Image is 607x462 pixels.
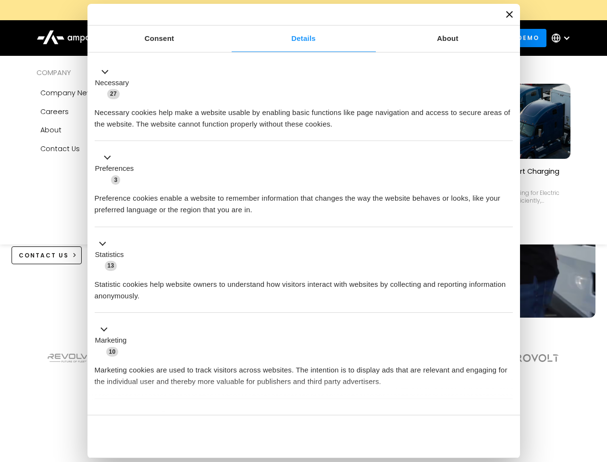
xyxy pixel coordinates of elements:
div: Necessary cookies help make a website usable by enabling basic functions like page navigation and... [95,100,513,130]
button: Okay [374,423,512,450]
a: Consent [87,26,232,52]
img: Aerovolt Logo [502,354,559,362]
button: Necessary (27) [95,66,135,100]
span: 2 [159,411,168,421]
a: CONTACT US [12,246,82,264]
div: About [40,125,62,135]
div: Statistic cookies help website owners to understand how visitors interact with websites by collec... [95,271,513,302]
button: Preferences (3) [95,152,140,186]
div: CONTACT US [19,251,69,260]
div: Marketing cookies are used to track visitors across websites. The intention is to display ads tha... [95,357,513,387]
a: Details [232,26,376,52]
a: Company news [37,84,156,102]
button: Statistics (13) [95,238,130,271]
label: Preferences [95,163,134,174]
button: Close banner [506,11,513,18]
div: Careers [40,106,69,117]
span: 10 [106,347,119,357]
span: 3 [111,175,120,185]
span: 13 [105,261,117,270]
a: Careers [37,103,156,121]
div: Contact Us [40,143,80,154]
button: Marketing (10) [95,324,133,358]
div: Company news [40,88,97,98]
label: Statistics [95,249,124,260]
a: About [37,121,156,139]
a: About [376,26,520,52]
span: 27 [107,89,120,99]
button: Unclassified (2) [95,410,173,422]
label: Marketing [95,335,127,346]
a: Contact Us [37,140,156,158]
a: New Webinars: Register to Upcoming WebinarsREGISTER HERE [87,5,520,15]
div: COMPANY [37,67,156,78]
label: Necessary [95,77,129,89]
div: Preference cookies enable a website to remember information that changes the way the website beha... [95,185,513,216]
